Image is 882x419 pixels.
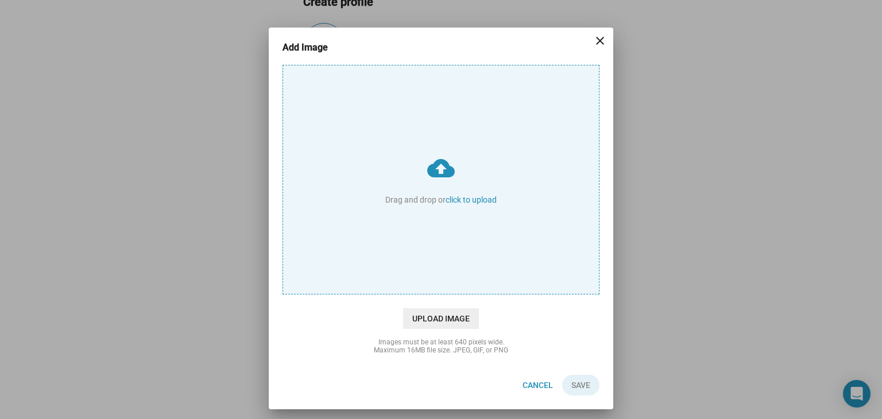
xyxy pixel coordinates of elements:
span: Cancel [523,375,553,395]
span: Upload Image [403,308,479,329]
button: Cancel [513,375,562,395]
mat-icon: close [593,34,607,48]
h3: Add Image [283,41,344,53]
div: Images must be at least 640 pixels wide. Maximum 16MB file size. JPEG, GIF, or PNG [326,338,556,354]
span: Save [571,375,590,395]
button: Save [562,375,599,395]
